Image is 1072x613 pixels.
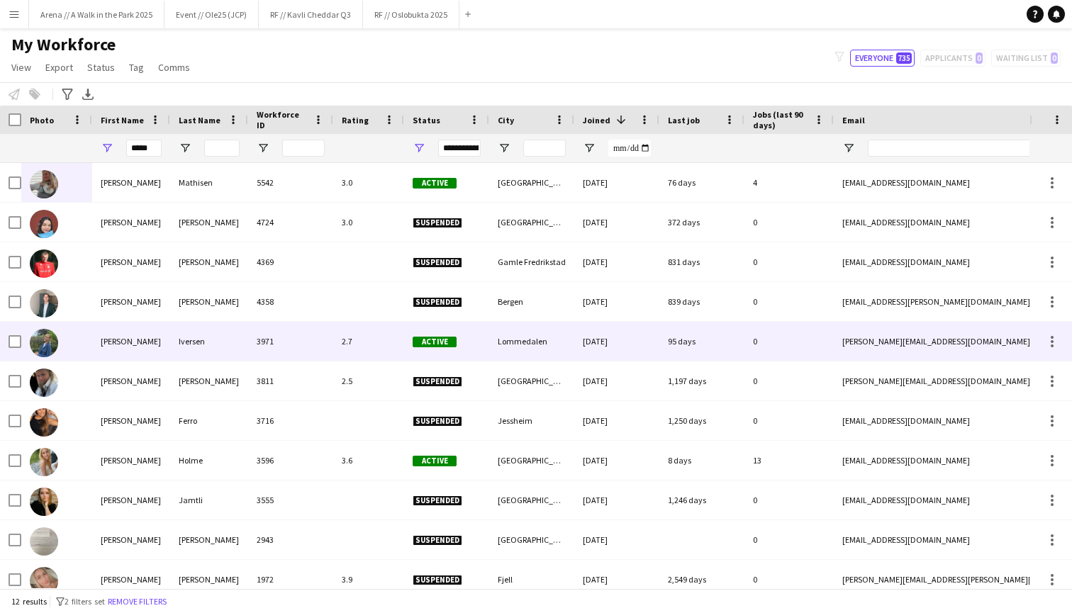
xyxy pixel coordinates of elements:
div: 3811 [248,361,333,400]
div: Holme [170,441,248,480]
div: 5542 [248,163,333,202]
div: 3971 [248,322,333,361]
span: My Workforce [11,34,116,55]
div: Fjell [489,560,574,599]
div: [PERSON_NAME] [170,361,248,400]
img: Julia Holme [30,448,58,476]
div: 839 days [659,282,744,321]
div: [GEOGRAPHIC_DATA] [489,441,574,480]
div: [GEOGRAPHIC_DATA] [489,203,574,242]
div: Gamle Fredrikstad [489,242,574,281]
div: 0 [744,480,834,519]
div: 0 [744,361,834,400]
div: [DATE] [574,361,659,400]
div: 1,250 days [659,401,744,440]
div: Lommedalen [489,322,574,361]
span: Suspended [413,376,462,387]
span: Joined [583,115,610,125]
a: View [6,58,37,77]
div: [PERSON_NAME] [170,242,248,281]
input: First Name Filter Input [126,140,162,157]
div: Mathisen [170,163,248,202]
img: Julian Lorentzen [30,289,58,317]
div: [PERSON_NAME] [92,282,170,321]
span: Workforce ID [257,109,308,130]
div: [GEOGRAPHIC_DATA] [489,480,574,519]
button: Open Filter Menu [498,142,510,154]
div: 0 [744,322,834,361]
div: 2.5 [333,361,404,400]
div: Iversen [170,322,248,361]
a: Comms [152,58,196,77]
img: Julia Mathisen [30,170,58,198]
div: 1972 [248,560,333,599]
span: Comms [158,61,190,74]
div: [PERSON_NAME] [92,203,170,242]
img: Julianne Bendiksen [30,210,58,238]
input: Last Name Filter Input [204,140,240,157]
span: Rating [342,115,369,125]
span: Tag [129,61,144,74]
div: 3555 [248,480,333,519]
button: Open Filter Menu [101,142,113,154]
img: Julia Ferro [30,408,58,437]
div: [DATE] [574,322,659,361]
div: 1,197 days [659,361,744,400]
button: Arena // A Walk in the Park 2025 [29,1,164,28]
span: Suspended [413,575,462,585]
div: [GEOGRAPHIC_DATA] [489,520,574,559]
button: RF // Kavli Cheddar Q3 [259,1,363,28]
div: [PERSON_NAME] [170,560,248,599]
div: [DATE] [574,520,659,559]
div: 0 [744,242,834,281]
img: Julian Jordheim [30,249,58,278]
div: Ferro [170,401,248,440]
span: Status [87,61,115,74]
span: Last Name [179,115,220,125]
div: 3.0 [333,163,404,202]
a: Tag [123,58,150,77]
div: [PERSON_NAME] [170,203,248,242]
div: [PERSON_NAME] [92,163,170,202]
div: 2943 [248,520,333,559]
span: Suspended [413,218,462,228]
button: Everyone735 [850,50,915,67]
div: [DATE] [574,480,659,519]
div: 3716 [248,401,333,440]
button: Open Filter Menu [179,142,191,154]
div: Bergen [489,282,574,321]
span: Last job [668,115,700,125]
div: [DATE] [574,282,659,321]
app-action-btn: Advanced filters [59,86,76,103]
span: Photo [30,115,54,125]
span: Active [413,178,457,189]
div: [GEOGRAPHIC_DATA] [489,163,574,202]
span: City [498,115,514,125]
div: [DATE] [574,203,659,242]
span: 2 filters set [65,596,105,607]
div: 76 days [659,163,744,202]
div: [DATE] [574,163,659,202]
div: 0 [744,282,834,321]
img: Julia Olczak [30,567,58,595]
span: Suspended [413,535,462,546]
span: Suspended [413,257,462,268]
div: [PERSON_NAME] [170,520,248,559]
div: [DATE] [574,441,659,480]
img: Julia Iversen [30,329,58,357]
div: 0 [744,203,834,242]
span: Active [413,337,457,347]
div: 4 [744,163,834,202]
div: [DATE] [574,401,659,440]
button: Open Filter Menu [583,142,596,154]
span: Suspended [413,495,462,506]
input: City Filter Input [523,140,566,157]
img: Julia Mathisen Strøm [30,369,58,397]
div: 372 days [659,203,744,242]
button: Open Filter Menu [413,142,425,154]
div: [PERSON_NAME] [92,480,170,519]
span: Status [413,115,440,125]
div: [PERSON_NAME] [92,441,170,480]
button: Open Filter Menu [257,142,269,154]
button: Open Filter Menu [842,142,855,154]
